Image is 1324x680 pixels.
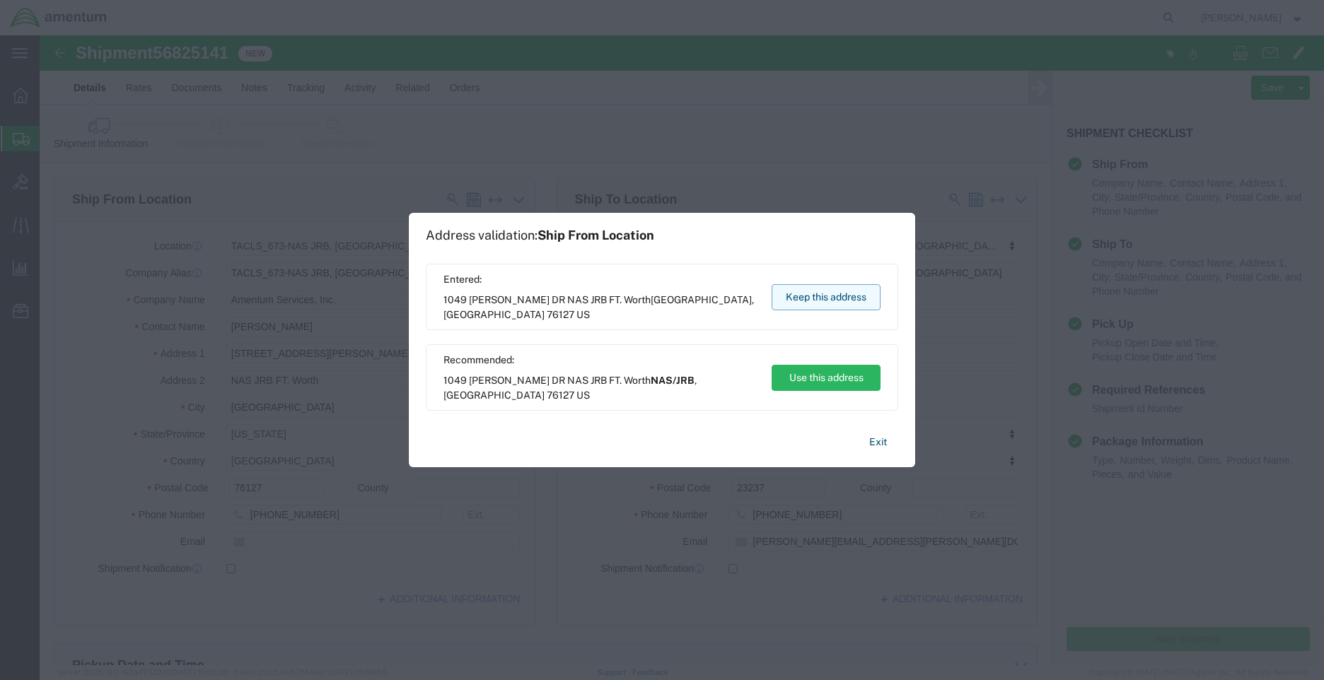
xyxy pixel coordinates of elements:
span: Entered: [443,272,758,287]
button: Exit [858,430,898,455]
span: [GEOGRAPHIC_DATA] [651,294,752,305]
span: 1049 [PERSON_NAME] DR NAS JRB FT. Worth , [443,293,758,322]
span: Recommended: [443,353,758,368]
span: [GEOGRAPHIC_DATA] [443,309,545,320]
button: Use this address [772,365,881,391]
span: NAS/JRB [651,375,695,386]
h1: Address validation: [426,228,654,243]
span: [GEOGRAPHIC_DATA] [443,389,545,401]
span: Ship From Location [538,228,654,242]
span: 76127 [547,389,574,401]
span: US [576,389,590,401]
span: US [576,309,590,320]
button: Keep this address [772,284,881,310]
span: 76127 [547,309,574,320]
span: 1049 [PERSON_NAME] DR NAS JRB FT. Worth , [443,373,758,403]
